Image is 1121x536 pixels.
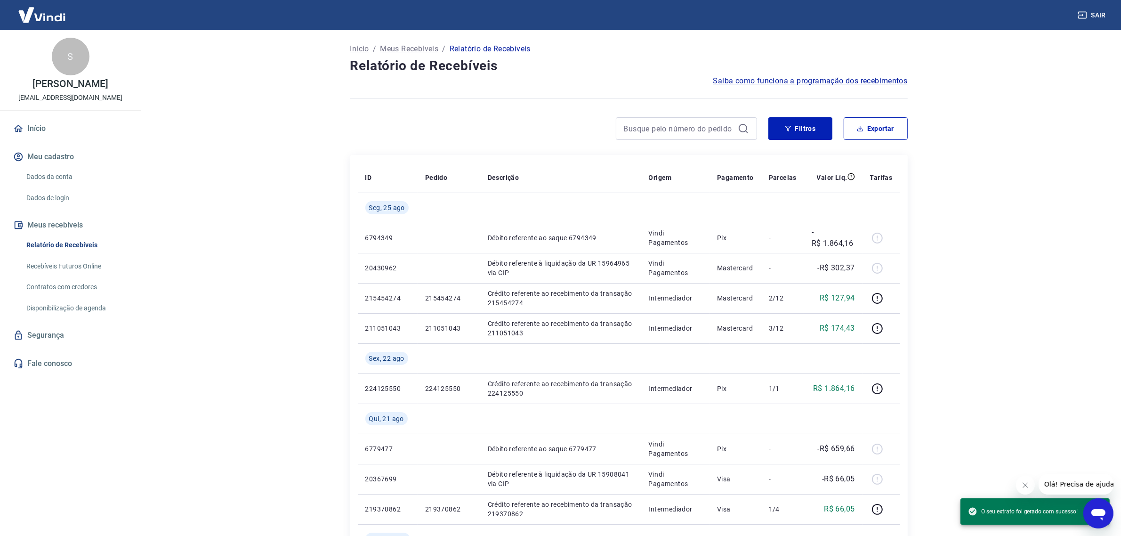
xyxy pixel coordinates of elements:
[23,299,129,318] a: Disponibilização de agenda
[769,324,797,333] p: 3/12
[32,79,108,89] p: [PERSON_NAME]
[844,117,908,140] button: Exportar
[488,470,634,488] p: Débito referente à liquidação da UR 15908041 via CIP
[373,43,376,55] p: /
[365,384,410,393] p: 224125550
[425,324,473,333] p: 211051043
[649,173,672,182] p: Origem
[488,319,634,338] p: Crédito referente ao recebimento da transação 211051043
[365,444,410,454] p: 6779477
[769,293,797,303] p: 2/12
[769,444,797,454] p: -
[649,324,702,333] p: Intermediador
[769,173,797,182] p: Parcelas
[365,233,410,243] p: 6794349
[813,383,855,394] p: R$ 1.864,16
[365,263,410,273] p: 20430962
[713,75,908,87] a: Saiba como funciona a programação dos recebimentos
[717,263,754,273] p: Mastercard
[425,173,447,182] p: Pedido
[23,188,129,208] a: Dados de login
[968,507,1078,516] span: O seu extrato foi gerado com sucesso!
[717,173,754,182] p: Pagamento
[425,293,473,303] p: 215454274
[649,439,702,458] p: Vindi Pagamentos
[488,379,634,398] p: Crédito referente ao recebimento da transação 224125550
[11,118,129,139] a: Início
[365,474,410,484] p: 20367699
[11,0,73,29] img: Vindi
[6,7,79,14] span: Olá! Precisa de ajuda?
[350,57,908,75] h4: Relatório de Recebíveis
[425,504,473,514] p: 219370862
[624,122,734,136] input: Busque pelo número do pedido
[818,443,855,455] p: -R$ 659,66
[717,293,754,303] p: Mastercard
[369,414,404,423] span: Qui, 21 ago
[11,353,129,374] a: Fale conosco
[369,203,405,212] span: Seg, 25 ago
[488,259,634,277] p: Débito referente à liquidação da UR 15964965 via CIP
[1076,7,1110,24] button: Sair
[820,292,855,304] p: R$ 127,94
[380,43,438,55] a: Meus Recebíveis
[769,504,797,514] p: 1/4
[769,233,797,243] p: -
[649,470,702,488] p: Vindi Pagamentos
[717,233,754,243] p: Pix
[442,43,445,55] p: /
[369,354,404,363] span: Sex, 22 ago
[11,325,129,346] a: Segurança
[365,324,410,333] p: 211051043
[11,146,129,167] button: Meu cadastro
[717,444,754,454] p: Pix
[450,43,531,55] p: Relatório de Recebíveis
[1016,476,1035,495] iframe: Fechar mensagem
[768,117,832,140] button: Filtros
[23,257,129,276] a: Recebíveis Futuros Online
[769,384,797,393] p: 1/1
[488,173,519,182] p: Descrição
[18,93,122,103] p: [EMAIL_ADDRESS][DOMAIN_NAME]
[818,262,855,274] p: -R$ 302,37
[365,504,410,514] p: 219370862
[717,384,754,393] p: Pix
[812,227,855,249] p: -R$ 1.864,16
[649,504,702,514] p: Intermediador
[649,228,702,247] p: Vindi Pagamentos
[350,43,369,55] a: Início
[820,323,855,334] p: R$ 174,43
[488,500,634,519] p: Crédito referente ao recebimento da transação 219370862
[817,173,847,182] p: Valor Líq.
[1083,498,1113,528] iframe: Botão para abrir a janela de mensagens
[23,236,129,255] a: Relatório de Recebíveis
[488,289,634,308] p: Crédito referente ao recebimento da transação 215454274
[52,38,89,75] div: S
[11,215,129,236] button: Meus recebíveis
[425,384,473,393] p: 224125550
[1039,474,1113,495] iframe: Mensagem da empresa
[649,259,702,277] p: Vindi Pagamentos
[365,173,372,182] p: ID
[717,324,754,333] p: Mastercard
[488,444,634,454] p: Débito referente ao saque 6779477
[769,263,797,273] p: -
[649,293,702,303] p: Intermediador
[717,504,754,514] p: Visa
[822,473,855,485] p: -R$ 66,05
[824,504,855,515] p: R$ 66,05
[23,277,129,297] a: Contratos com credores
[649,384,702,393] p: Intermediador
[365,293,410,303] p: 215454274
[488,233,634,243] p: Débito referente ao saque 6794349
[717,474,754,484] p: Visa
[769,474,797,484] p: -
[23,167,129,187] a: Dados da conta
[870,173,893,182] p: Tarifas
